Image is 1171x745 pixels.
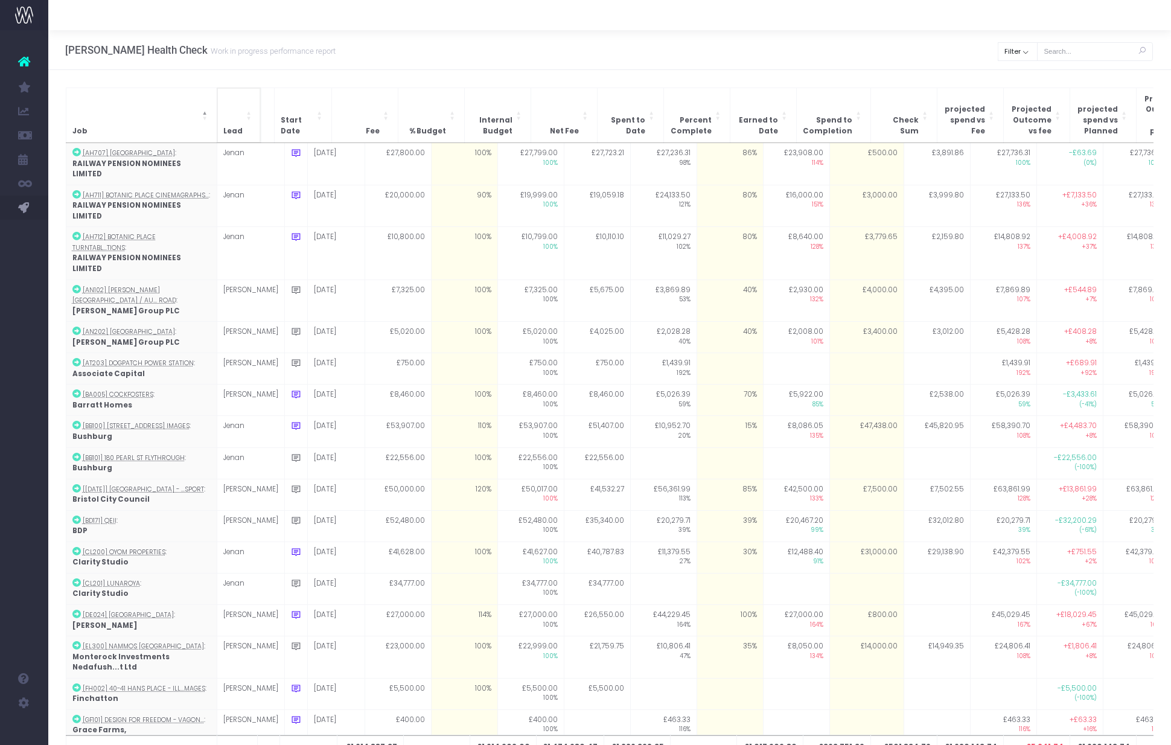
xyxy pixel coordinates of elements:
[829,143,904,185] td: £500.00
[66,280,217,322] td: :
[770,400,823,409] span: 85%
[531,88,597,142] th: Net Fee: Activate to sort: Activate to sort
[66,385,217,416] td: :
[65,44,336,56] h3: [PERSON_NAME] Health Check
[630,353,697,385] td: £1,439.91
[217,353,284,385] td: [PERSON_NAME]
[497,385,564,416] td: £8,460.00
[83,149,175,158] abbr: [AH707] Botanic Place
[1103,542,1169,573] td: £42,379.55
[970,185,1036,227] td: £27,133.50
[431,185,497,227] td: 90%
[307,605,365,636] td: [DATE]
[72,253,181,273] strong: RAILWAY PENSION NOMINEES LIMITED
[904,510,970,542] td: £32,012.80
[66,678,217,709] td: :
[307,416,365,447] td: [DATE]
[1010,104,1051,136] span: Projected Outcome vs fee
[970,479,1036,510] td: £63,861.99
[564,636,630,679] td: £21,759.75
[730,88,796,142] th: Earned to Date: Activate to sort: Activate to sort
[66,322,217,353] td: :
[904,322,970,353] td: £3,012.00
[431,542,497,573] td: 100%
[66,542,217,573] td: :
[217,227,284,280] td: Jenan
[217,143,284,185] td: Jenan
[504,400,558,409] span: 100%
[970,510,1036,542] td: £20,279.71
[1043,243,1097,252] span: +37%
[72,306,180,316] strong: [PERSON_NAME] Group PLC
[904,143,970,185] td: £3,891.86
[66,447,217,479] td: :
[1043,295,1097,304] span: +7%
[630,322,697,353] td: £2,028.28
[217,322,284,353] td: [PERSON_NAME]
[15,721,33,739] img: images/default_profile_image.png
[72,232,156,252] abbr: [AH712] Botanic Place Turntable Animations
[365,143,431,185] td: £27,800.00
[870,88,937,142] th: Check Sum: Activate to sort: Activate to sort
[66,227,217,280] td: :
[365,510,431,542] td: £52,480.00
[1076,104,1118,136] span: projected spend vs Planned
[1109,295,1163,304] span: 107%
[970,353,1036,385] td: £1,439.91
[72,337,180,347] strong: [PERSON_NAME] Group PLC
[829,416,904,447] td: £47,438.00
[1064,285,1097,296] span: +£544.89
[497,227,564,280] td: £10,799.00
[431,416,497,447] td: 110%
[307,678,365,709] td: [DATE]
[697,636,763,679] td: 35%
[72,200,181,221] strong: RAILWAY PENSION NOMINEES LIMITED
[770,200,823,209] span: 151%
[763,227,829,280] td: £8,640.00
[829,636,904,679] td: £14,000.00
[977,400,1030,409] span: 59%
[763,605,829,636] td: £27,000.00
[464,88,531,142] th: Internal Budget: Activate to sort: Activate to sort
[365,605,431,636] td: £27,000.00
[564,385,630,416] td: £8,460.00
[970,143,1036,185] td: £27,736.31
[83,327,175,336] abbr: [AN202] Avondale Drive
[977,159,1030,168] span: 100%
[829,322,904,353] td: £3,400.00
[217,542,284,573] td: Jenan
[829,227,904,280] td: £3,779.65
[307,353,365,385] td: [DATE]
[1109,369,1163,378] span: 192%
[1103,185,1169,227] td: £27,133.50
[72,159,181,179] strong: RAILWAY PENSION NOMINEES LIMITED
[497,479,564,510] td: £50,017.00
[637,159,691,168] span: 98%
[1103,385,1169,416] td: £5,026.39
[1103,479,1169,510] td: £63,861.99
[697,143,763,185] td: 86%
[504,295,558,304] span: 100%
[1043,159,1097,168] span: (0%)
[431,143,497,185] td: 100%
[72,286,176,305] abbr: [AN102] Hayes Town Centre / Austin Road
[307,280,365,322] td: [DATE]
[904,542,970,573] td: £29,138.90
[1069,148,1097,159] span: -£63.69
[307,185,365,227] td: [DATE]
[504,243,558,252] span: 100%
[564,185,630,227] td: £19,059.18
[697,227,763,280] td: 80%
[1103,510,1169,542] td: £20,279.71
[564,573,630,604] td: £34,777.00
[217,185,284,227] td: Jenan
[1103,143,1169,185] td: £27,736.31
[365,353,431,385] td: £750.00
[1037,42,1153,61] input: Search...
[431,447,497,479] td: 100%
[365,678,431,709] td: £5,500.00
[431,280,497,322] td: 100%
[217,636,284,679] td: [PERSON_NAME]
[763,385,829,416] td: £5,922.00
[66,416,217,447] td: :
